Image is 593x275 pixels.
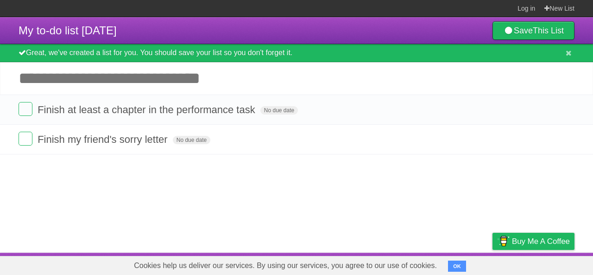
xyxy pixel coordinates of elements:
label: Done [19,132,32,146]
span: Finish my friend's sorry letter [38,134,170,145]
a: Buy me a coffee [492,233,574,250]
a: Suggest a feature [516,255,574,273]
a: Terms [449,255,469,273]
span: Cookies help us deliver our services. By using our services, you agree to our use of cookies. [125,256,446,275]
span: Finish at least a chapter in the performance task [38,104,258,115]
a: SaveThis List [492,21,574,40]
span: My to-do list [DATE] [19,24,117,37]
span: Buy me a coffee [512,233,570,249]
label: Done [19,102,32,116]
a: Privacy [480,255,505,273]
button: OK [448,261,466,272]
img: Buy me a coffee [497,233,510,249]
a: Developers [400,255,437,273]
span: No due date [260,106,298,115]
span: No due date [173,136,210,144]
b: This List [533,26,564,35]
a: About [369,255,389,273]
